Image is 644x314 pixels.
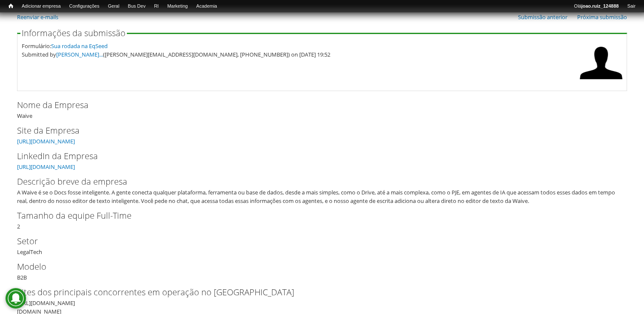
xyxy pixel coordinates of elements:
[65,2,104,11] a: Configurações
[17,124,613,137] label: Site da Empresa
[123,2,150,11] a: Bus Dev
[9,3,13,9] span: Início
[17,2,65,11] a: Adicionar empresa
[17,13,58,21] a: Reenviar e-mails
[51,42,108,50] a: Sua rodada na EqSeed
[570,2,623,11] a: Olájoao.ruiz_124888
[17,137,75,145] a: [URL][DOMAIN_NAME]
[4,2,17,10] a: Início
[580,42,622,84] img: Foto de André Luís Chaves Valente Filho
[17,99,613,111] label: Nome da Empresa
[22,50,575,59] div: Submitted by ([PERSON_NAME][EMAIL_ADDRESS][DOMAIN_NAME], [PHONE_NUMBER]) on [DATE] 19:52
[17,175,613,188] label: Descrição breve da empresa
[623,2,640,11] a: Sair
[56,51,103,58] a: [PERSON_NAME]...
[518,13,567,21] a: Submissão anterior
[17,150,613,163] label: LinkedIn da Empresa
[17,209,627,231] div: 2
[103,2,123,11] a: Geral
[17,235,627,256] div: LegalTech
[17,209,613,222] label: Tamanho da equipe Full-Time
[17,235,613,248] label: Setor
[17,260,613,273] label: Modelo
[150,2,163,11] a: RI
[17,163,75,171] a: [URL][DOMAIN_NAME]
[17,260,627,282] div: B2B
[17,99,627,120] div: Waive
[577,13,627,21] a: Próxima submissão
[580,78,622,86] a: Ver perfil do usuário.
[17,188,621,205] div: A Waive é se o Docs fosse inteligente. A gente conecta qualquer plataforma, ferramenta ou base de...
[22,42,575,50] div: Formulário:
[581,3,619,9] strong: joao.ruiz_124888
[163,2,192,11] a: Marketing
[192,2,221,11] a: Academia
[17,286,613,299] label: Sites dos principais concorrentes em operação no [GEOGRAPHIC_DATA]
[20,29,127,37] legend: Informações da submissão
